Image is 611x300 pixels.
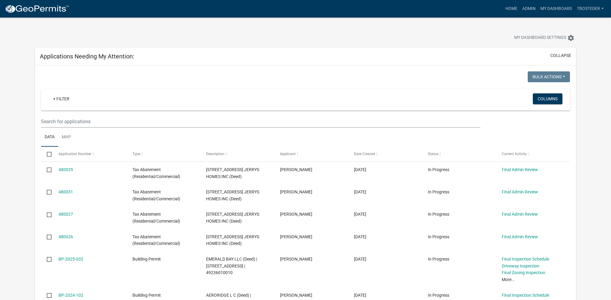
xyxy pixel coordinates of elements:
span: EMERALD BAY LLC (Deed) | 2103 N JEFFERSON WAY | 49236010010 [206,257,257,275]
span: Applicant [280,152,296,156]
span: Tax Abatement (Residential/Commercial) [132,167,180,179]
span: Type [132,152,140,156]
span: In Progress [428,293,449,298]
a: Home [503,3,520,14]
a: 480027 [59,212,73,217]
span: Angie Steigerwald [280,257,312,261]
span: Building Permit [132,293,161,298]
span: 307 N 19TH ST JERRYS HOMES INC (Deed) [206,234,259,246]
span: 01/14/2025 [354,257,366,261]
span: In Progress [428,189,449,194]
span: 311 N 19TH ST JERRYS HOMES INC (Deed) [206,212,259,223]
a: Admin [520,3,538,14]
input: Search for applications [41,115,480,128]
a: Driveway Inspection [502,264,539,268]
span: tyler [280,293,312,298]
button: Bulk Actions [528,71,570,82]
a: Final Zoning Inspection [502,270,545,275]
span: 09/17/2025 [354,212,366,217]
a: + Filter [48,93,74,104]
datatable-header-cell: Application Number [53,147,127,161]
span: adam [280,212,312,217]
a: BP-2024-102 [59,293,83,298]
span: In Progress [428,257,449,261]
datatable-header-cell: Type [126,147,200,161]
span: Description [206,152,224,156]
a: More... [502,277,515,282]
h5: Applications Needing My Attention: [40,53,134,60]
span: 09/17/2025 [354,234,366,239]
datatable-header-cell: Current Activity [496,147,570,161]
span: 07/31/2024 [354,293,366,298]
span: adam [280,167,312,172]
span: My Dashboard Settings [514,34,566,42]
span: Tax Abatement (Residential/Commercial) [132,189,180,201]
span: adam [280,234,312,239]
span: Date Created [354,152,375,156]
a: My Dashboard [538,3,574,14]
a: Final Admin Review [502,212,538,217]
span: Building Permit [132,257,161,261]
a: tbosteder [574,3,606,14]
span: Tax Abatement (Residential/Commercial) [132,234,180,246]
a: Final Inspection Schedule [502,293,549,298]
span: In Progress [428,167,449,172]
span: 305 N 19TH ST JERRYS HOMES INC (Deed) [206,167,259,179]
a: Final Admin Review [502,189,538,194]
a: BP-2025-032 [59,257,83,261]
span: Application Number [59,152,91,156]
datatable-header-cell: Status [422,147,496,161]
span: In Progress [428,212,449,217]
a: Final Admin Review [502,234,538,239]
a: 480031 [59,189,73,194]
span: adam [280,189,312,194]
i: settings [567,34,574,42]
span: 09/17/2025 [354,167,366,172]
span: 313 N 19TH ST JERRYS HOMES INC (Deed) [206,189,259,201]
datatable-header-cell: Date Created [348,147,422,161]
datatable-header-cell: Description [200,147,274,161]
span: Status [428,152,438,156]
a: 480035 [59,167,73,172]
span: Current Activity [502,152,527,156]
a: Final Admin Review [502,167,538,172]
a: 480026 [59,234,73,239]
button: Columns [533,93,562,104]
datatable-header-cell: Select [41,147,53,161]
a: Map [58,128,75,147]
span: Tax Abatement (Residential/Commercial) [132,212,180,223]
button: collapse [550,52,571,59]
button: My Dashboard Settingssettings [509,32,579,44]
a: Data [41,128,58,147]
span: 09/17/2025 [354,189,366,194]
span: In Progress [428,234,449,239]
datatable-header-cell: Applicant [274,147,348,161]
a: Final Inspection Schedule [502,257,549,261]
